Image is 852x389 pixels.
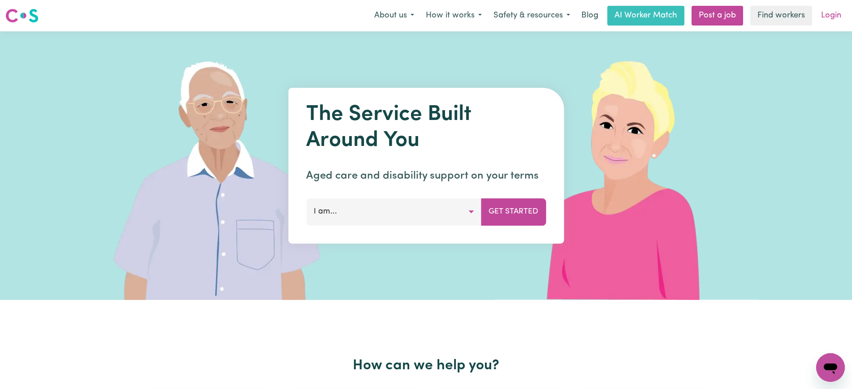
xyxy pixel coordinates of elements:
a: Careseekers logo [5,5,39,26]
button: I am... [306,198,481,225]
button: About us [368,6,420,25]
a: AI Worker Match [607,6,684,26]
button: How it works [420,6,488,25]
a: Post a job [692,6,743,26]
a: Login [816,6,847,26]
button: Safety & resources [488,6,576,25]
a: Blog [576,6,604,26]
iframe: Button to launch messaging window [816,353,845,382]
h2: How can we help you? [136,357,717,374]
button: Get Started [481,198,546,225]
img: Careseekers logo [5,8,39,24]
p: Aged care and disability support on your terms [306,168,546,184]
a: Find workers [750,6,812,26]
h1: The Service Built Around You [306,102,546,154]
